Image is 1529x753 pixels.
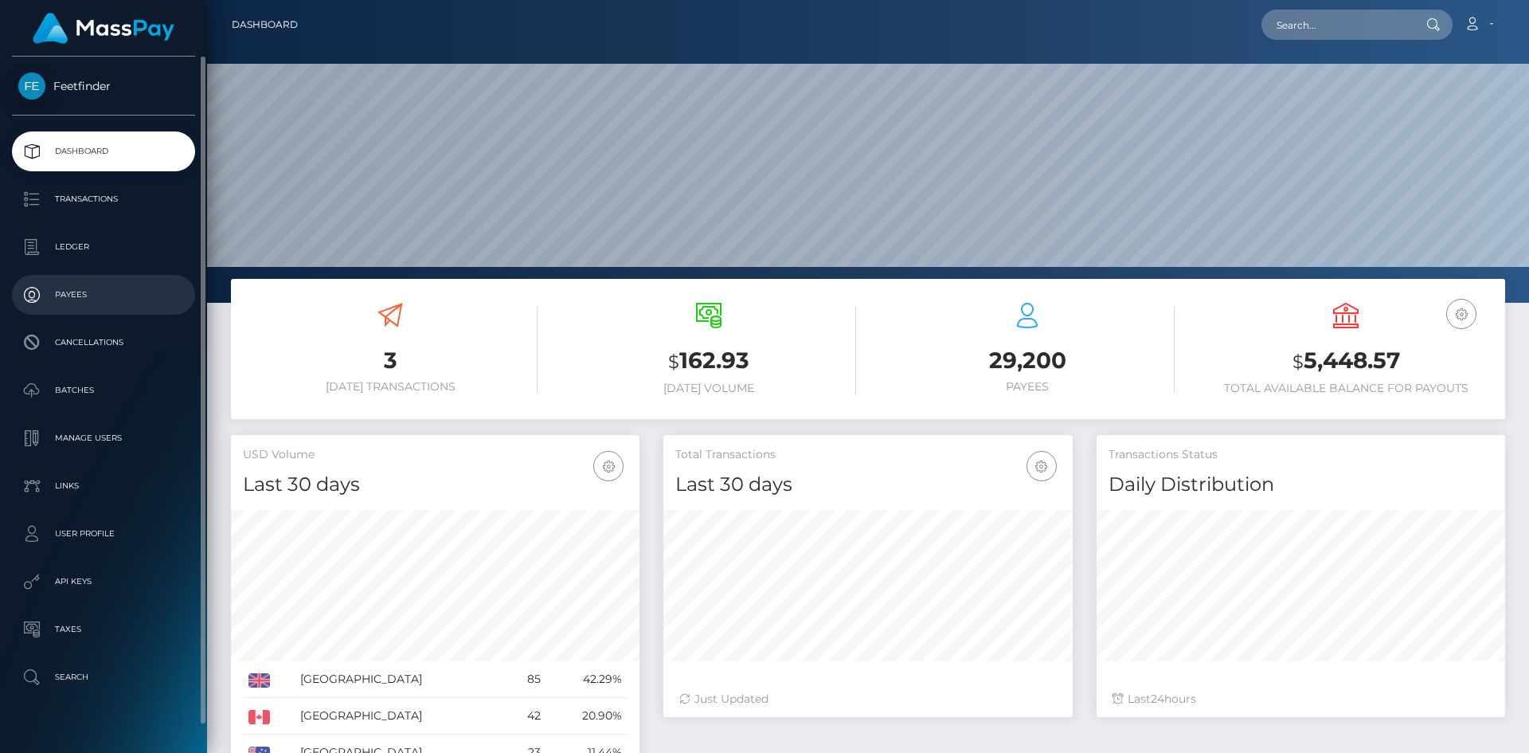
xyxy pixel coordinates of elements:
h5: USD Volume [243,447,628,463]
a: Cancellations [12,323,195,363]
a: Dashboard [232,8,298,41]
h3: 5,448.57 [1199,345,1493,378]
a: Manage Users [12,418,195,458]
td: [GEOGRAPHIC_DATA] [295,661,506,698]
img: MassPay Logo [33,13,174,44]
div: Last hours [1113,691,1489,708]
p: API Keys [18,570,189,594]
small: $ [1292,351,1304,373]
img: CA.png [248,710,270,724]
h4: Last 30 days [243,471,628,499]
p: Dashboard [18,139,189,163]
h5: Total Transactions [675,447,1060,463]
h6: [DATE] Transactions [243,380,538,394]
p: Manage Users [18,426,189,450]
td: [GEOGRAPHIC_DATA] [295,698,506,735]
h5: Transactions Status [1109,447,1493,463]
h4: Last 30 days [675,471,1060,499]
small: $ [668,351,679,373]
td: 85 [507,661,546,698]
a: Taxes [12,610,195,649]
span: Feetfinder [12,79,195,93]
h3: 29,200 [880,345,1175,376]
p: Batches [18,378,189,402]
span: 24 [1151,692,1164,706]
p: User Profile [18,522,189,546]
a: Payees [12,275,195,315]
a: API Keys [12,562,195,602]
input: Search... [1261,10,1411,40]
a: Ledger [12,227,195,267]
div: Just Updated [679,691,1056,708]
h4: Daily Distribution [1109,471,1493,499]
p: Links [18,474,189,498]
a: User Profile [12,514,195,554]
h3: 3 [243,345,538,376]
a: Search [12,657,195,697]
td: 20.90% [546,698,628,735]
img: Feetfinder [18,73,45,100]
td: 42 [507,698,546,735]
h6: Total Available Balance for Payouts [1199,382,1493,395]
p: Ledger [18,235,189,259]
a: Batches [12,371,195,410]
p: Cancellations [18,331,189,355]
a: Links [12,466,195,506]
h6: Payees [880,380,1175,394]
p: Payees [18,283,189,307]
p: Transactions [18,187,189,211]
a: Dashboard [12,131,195,171]
img: GB.png [248,673,270,688]
p: Search [18,665,189,689]
h3: 162.93 [561,345,856,378]
a: Transactions [12,179,195,219]
p: Taxes [18,618,189,641]
td: 42.29% [546,661,628,698]
h6: [DATE] Volume [561,382,856,395]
